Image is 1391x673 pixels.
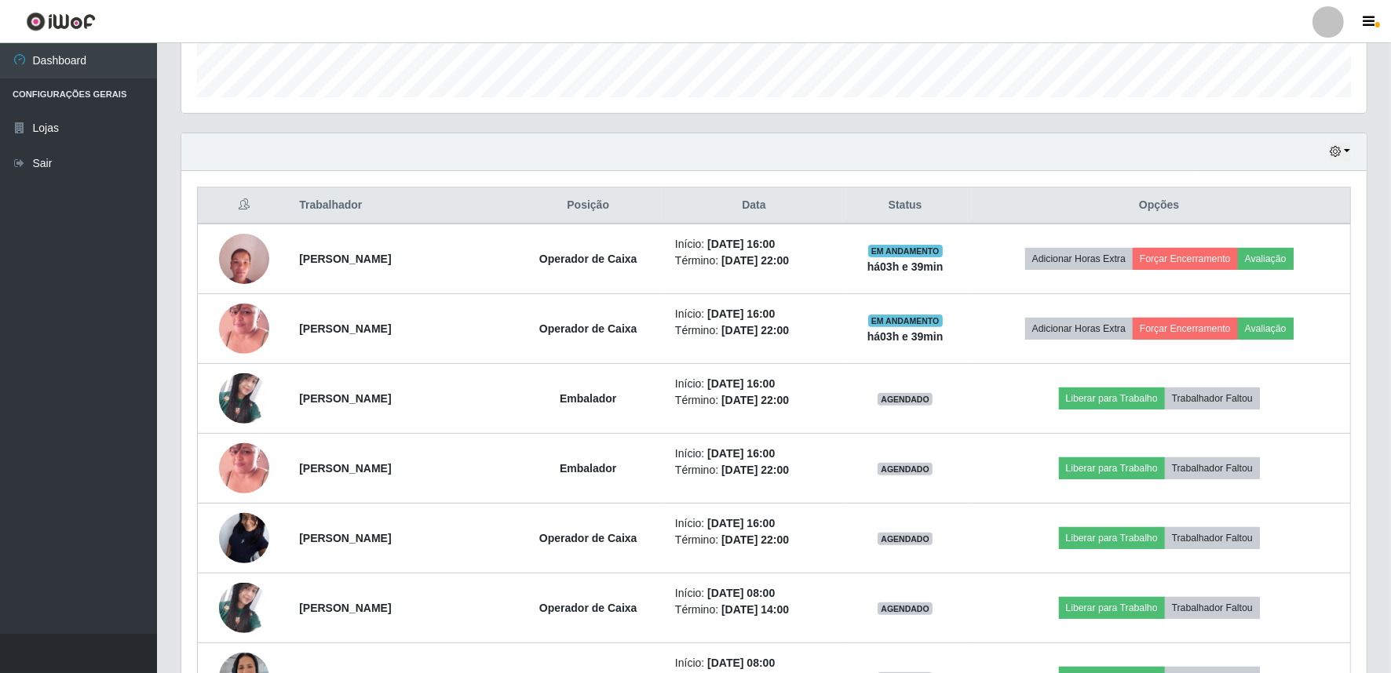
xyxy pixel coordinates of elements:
img: 1744639547908.jpeg [219,583,269,632]
time: [DATE] 22:00 [721,394,789,406]
img: 1752079661921.jpeg [219,424,269,513]
span: AGENDADO [878,393,933,406]
li: Início: [675,585,833,602]
th: Status [842,187,968,224]
button: Avaliação [1238,318,1294,340]
time: [DATE] 08:00 [707,657,775,669]
img: 1752079661921.jpeg [219,284,269,373]
strong: Operador de Caixa [539,602,637,614]
strong: Operador de Caixa [539,532,637,544]
strong: há 03 h e 39 min [867,330,944,343]
strong: há 03 h e 39 min [867,260,944,273]
li: Início: [675,376,833,392]
strong: Embalador [560,392,616,405]
button: Trabalhador Faltou [1165,387,1260,409]
button: Liberar para Trabalho [1059,457,1165,479]
button: Avaliação [1238,248,1294,270]
li: Término: [675,602,833,618]
time: [DATE] 16:00 [707,447,775,460]
time: [DATE] 22:00 [721,533,789,546]
span: EM ANDAMENTO [868,315,943,327]
strong: [PERSON_NAME] [299,322,391,335]
button: Forçar Encerramento [1133,248,1238,270]
strong: [PERSON_NAME] [299,253,391,265]
th: Data [666,187,842,224]
button: Forçar Encerramento [1133,318,1238,340]
button: Trabalhador Faltou [1165,597,1260,619]
img: 1748286329941.jpeg [219,225,269,292]
li: Início: [675,515,833,532]
strong: [PERSON_NAME] [299,462,391,475]
time: [DATE] 16:00 [707,517,775,529]
strong: Operador de Caixa [539,253,637,265]
img: 1742948591558.jpeg [219,482,269,594]
li: Término: [675,532,833,548]
time: [DATE] 16:00 [707,377,775,390]
button: Liberar para Trabalho [1059,597,1165,619]
strong: Operador de Caixa [539,322,637,335]
time: [DATE] 14:00 [721,603,789,616]
time: [DATE] 08:00 [707,587,775,599]
button: Trabalhador Faltou [1165,527,1260,549]
span: AGENDADO [878,533,933,545]
span: EM ANDAMENTO [868,245,943,257]
strong: Embalador [560,462,616,475]
th: Posição [510,187,666,224]
img: CoreUI Logo [26,12,96,31]
button: Adicionar Horas Extra [1025,248,1133,270]
li: Término: [675,392,833,409]
button: Liberar para Trabalho [1059,387,1165,409]
th: Trabalhador [290,187,510,224]
img: 1744639547908.jpeg [219,373,269,423]
strong: [PERSON_NAME] [299,392,391,405]
time: [DATE] 22:00 [721,324,789,336]
th: Opções [968,187,1350,224]
li: Início: [675,446,833,462]
li: Término: [675,322,833,339]
time: [DATE] 22:00 [721,464,789,476]
li: Término: [675,253,833,269]
strong: [PERSON_NAME] [299,532,391,544]
button: Trabalhador Faltou [1165,457,1260,479]
time: [DATE] 16:00 [707,307,775,320]
span: AGENDADO [878,602,933,615]
li: Início: [675,236,833,253]
span: AGENDADO [878,463,933,475]
button: Liberar para Trabalho [1059,527,1165,549]
time: [DATE] 16:00 [707,238,775,250]
li: Término: [675,462,833,478]
li: Início: [675,655,833,671]
time: [DATE] 22:00 [721,254,789,267]
li: Início: [675,306,833,322]
button: Adicionar Horas Extra [1025,318,1133,340]
strong: [PERSON_NAME] [299,602,391,614]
